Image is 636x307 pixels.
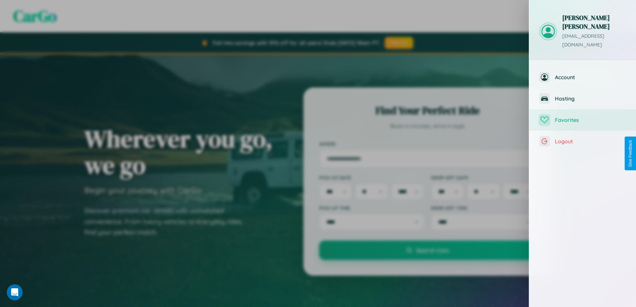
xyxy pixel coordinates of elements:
[628,140,633,167] div: Give Feedback
[562,13,626,31] h3: [PERSON_NAME] [PERSON_NAME]
[555,117,626,123] span: Favorites
[7,284,23,300] iframe: Intercom live chat
[529,88,636,109] button: Hosting
[562,32,626,49] p: [EMAIL_ADDRESS][DOMAIN_NAME]
[555,74,626,81] span: Account
[529,66,636,88] button: Account
[555,138,626,145] span: Logout
[529,109,636,131] button: Favorites
[555,95,626,102] span: Hosting
[529,131,636,152] button: Logout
